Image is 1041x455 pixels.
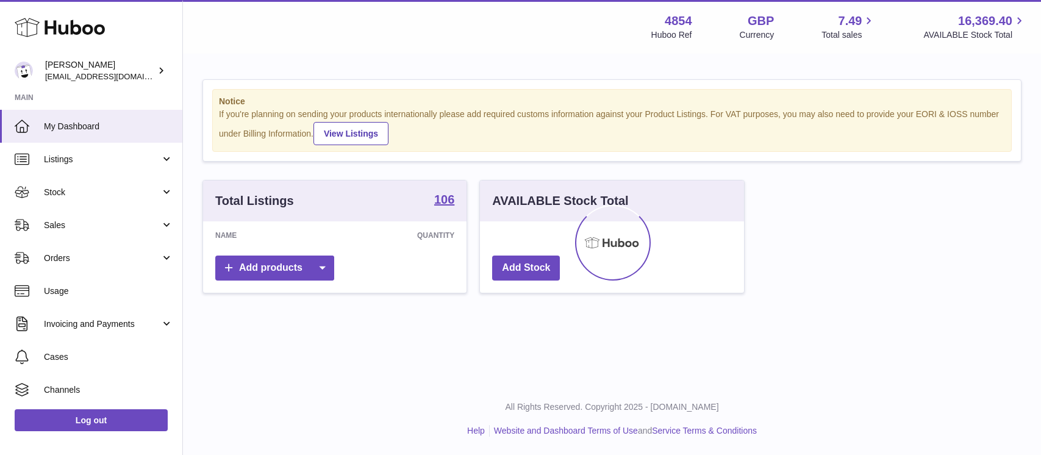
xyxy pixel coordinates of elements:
span: 16,369.40 [958,13,1012,29]
h3: Total Listings [215,193,294,209]
strong: 4854 [665,13,692,29]
a: 106 [434,193,454,208]
a: Add products [215,256,334,281]
strong: 106 [434,193,454,206]
span: Invoicing and Payments [44,318,160,330]
p: All Rights Reserved. Copyright 2025 - [DOMAIN_NAME] [193,401,1031,413]
strong: GBP [748,13,774,29]
span: Sales [44,220,160,231]
div: Huboo Ref [651,29,692,41]
a: 16,369.40 AVAILABLE Stock Total [923,13,1026,41]
div: Currency [740,29,774,41]
div: [PERSON_NAME] [45,59,155,82]
a: Help [467,426,485,435]
a: View Listings [313,122,388,145]
span: [EMAIL_ADDRESS][DOMAIN_NAME] [45,71,179,81]
span: 7.49 [839,13,862,29]
h3: AVAILABLE Stock Total [492,193,628,209]
span: Channels [44,384,173,396]
a: Service Terms & Conditions [652,426,757,435]
span: Usage [44,285,173,297]
a: Add Stock [492,256,560,281]
a: Log out [15,409,168,431]
span: My Dashboard [44,121,173,132]
a: 7.49 Total sales [821,13,876,41]
span: Total sales [821,29,876,41]
img: jimleo21@yahoo.gr [15,62,33,80]
span: Stock [44,187,160,198]
strong: Notice [219,96,1005,107]
div: If you're planning on sending your products internationally please add required customs informati... [219,109,1005,145]
th: Quantity [315,221,467,249]
li: and [490,425,757,437]
th: Name [203,221,315,249]
a: Website and Dashboard Terms of Use [494,426,638,435]
span: Listings [44,154,160,165]
span: Orders [44,253,160,264]
span: Cases [44,351,173,363]
span: AVAILABLE Stock Total [923,29,1026,41]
